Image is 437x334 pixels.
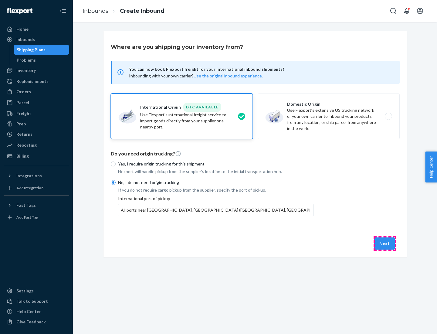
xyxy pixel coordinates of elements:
[16,78,49,84] div: Replenishments
[7,8,32,14] img: Flexport logo
[16,202,36,208] div: Fast Tags
[14,55,69,65] a: Problems
[16,142,37,148] div: Reporting
[111,43,243,51] h3: Where are you shipping your inventory from?
[14,45,69,55] a: Shipping Plans
[4,24,69,34] a: Home
[118,196,313,216] div: International port of pickup
[118,169,313,175] p: Flexport will handle pickup from the supplier's location to the initial transportation hub.
[16,288,34,294] div: Settings
[4,171,69,181] button: Integrations
[17,57,36,63] div: Problems
[387,5,399,17] button: Open Search Box
[118,187,313,193] p: If you do not require cargo pickup from the supplier, specify the port of pickup.
[16,36,35,43] div: Inbounds
[111,162,116,166] input: Yes, I require origin trucking for this shipment
[16,26,29,32] div: Home
[4,87,69,97] a: Orders
[78,2,169,20] ol: breadcrumbs
[16,89,31,95] div: Orders
[16,100,29,106] div: Parcel
[16,185,43,190] div: Add Integration
[16,308,41,315] div: Help Center
[57,5,69,17] button: Close Navigation
[425,152,437,182] button: Help Center
[4,98,69,107] a: Parcel
[4,66,69,75] a: Inventory
[16,111,31,117] div: Freight
[16,215,38,220] div: Add Fast Tag
[4,307,69,316] a: Help Center
[4,109,69,118] a: Freight
[4,77,69,86] a: Replenishments
[4,129,69,139] a: Returns
[118,179,313,186] p: No, I do not need origin trucking
[16,121,26,127] div: Prep
[4,200,69,210] button: Fast Tags
[129,66,392,73] span: You can now book Flexport freight for your international inbound shipments!
[4,151,69,161] a: Billing
[17,47,46,53] div: Shipping Plans
[111,180,116,185] input: No, I do not need origin trucking
[83,8,108,14] a: Inbounds
[4,296,69,306] a: Talk to Support
[111,150,400,157] p: Do you need origin trucking?
[16,131,32,137] div: Returns
[16,298,48,304] div: Talk to Support
[194,73,263,79] button: Use the original inbound experience.
[401,5,413,17] button: Open notifications
[4,213,69,222] a: Add Fast Tag
[120,8,164,14] a: Create Inbound
[414,5,426,17] button: Open account menu
[4,35,69,44] a: Inbounds
[374,237,395,250] button: Next
[4,119,69,129] a: Prep
[16,319,46,325] div: Give Feedback
[129,73,263,78] span: Inbounding with your own carrier?
[118,161,313,167] p: Yes, I require origin trucking for this shipment
[16,67,36,73] div: Inventory
[4,183,69,193] a: Add Integration
[4,140,69,150] a: Reporting
[16,173,42,179] div: Integrations
[16,153,29,159] div: Billing
[4,286,69,296] a: Settings
[4,317,69,327] button: Give Feedback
